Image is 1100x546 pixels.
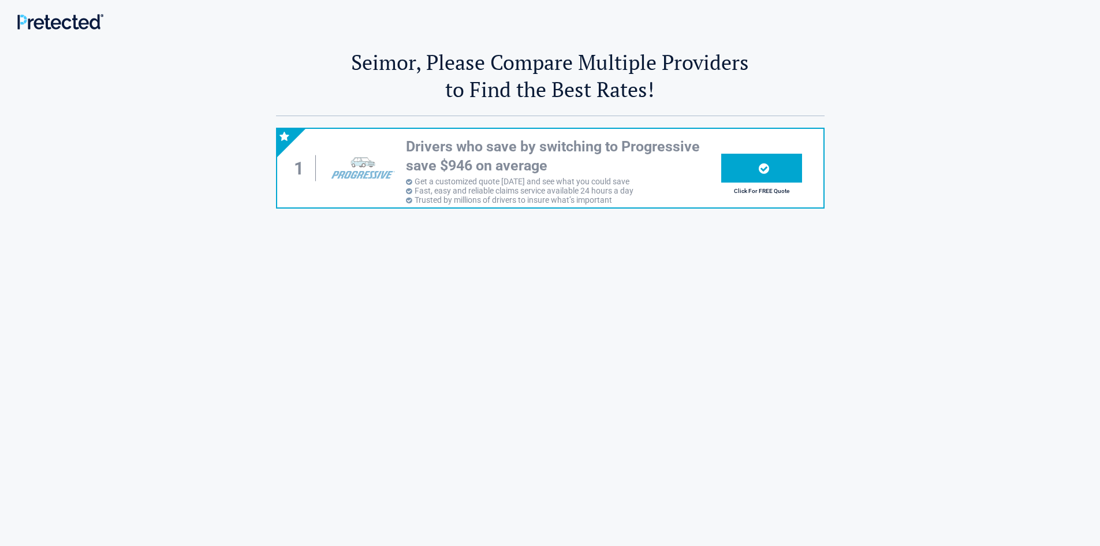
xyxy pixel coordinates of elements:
[276,49,825,103] h2: Seimor, Please Compare Multiple Providers to Find the Best Rates!
[406,195,721,205] li: Trusted by millions of drivers to insure what’s important
[406,138,721,175] h3: Drivers who save by switching to Progressive save $946 on average
[326,150,400,186] img: progressive's logo
[406,186,721,195] li: Fast, easy and reliable claims service available 24 hours a day
[289,155,316,181] div: 1
[721,188,802,194] h2: Click For FREE Quote
[406,177,721,186] li: Get a customized quote [DATE] and see what you could save
[17,14,103,29] img: Main Logo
